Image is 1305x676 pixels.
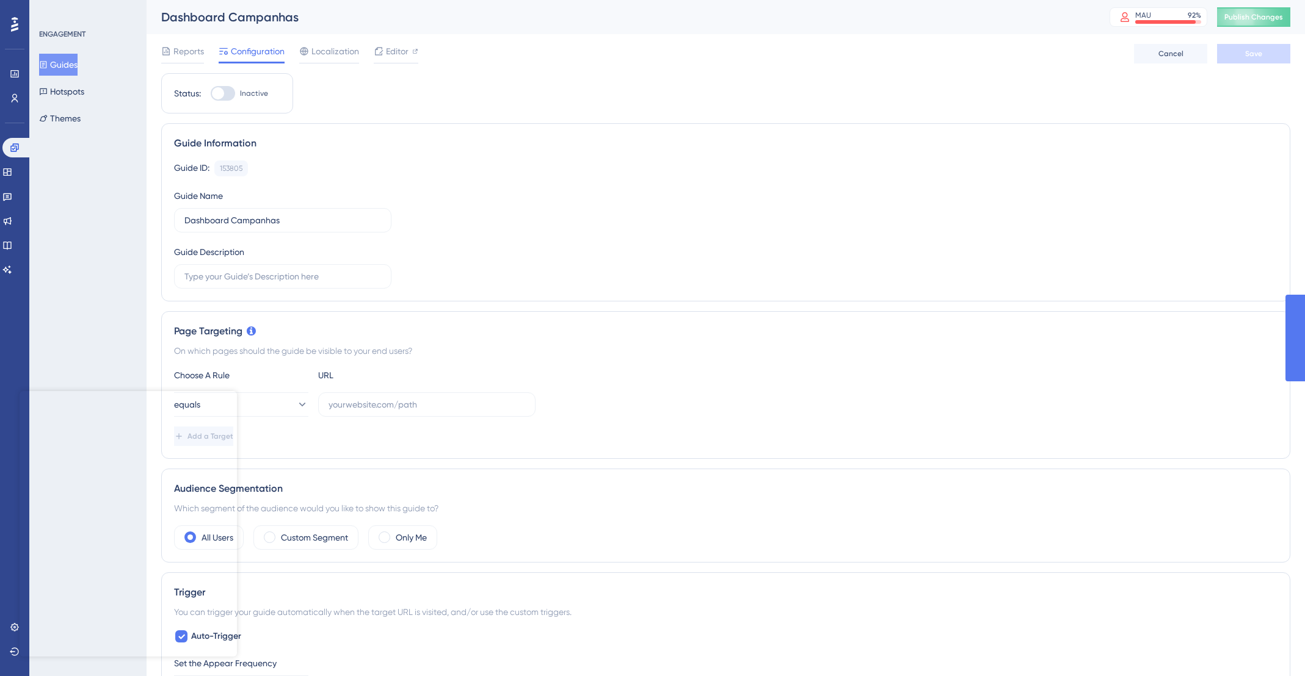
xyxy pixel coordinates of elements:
[231,44,285,59] span: Configuration
[281,530,348,545] label: Custom Segment
[174,324,1278,339] div: Page Targeting
[1158,49,1183,59] span: Cancel
[174,392,308,417] button: equals
[1217,7,1290,27] button: Publish Changes
[396,530,427,545] label: Only Me
[174,368,308,383] div: Choose A Rule
[220,164,242,173] div: 153805
[174,160,209,176] div: Guide ID:
[311,44,359,59] span: Localization
[1217,44,1290,63] button: Save
[1254,628,1290,664] iframe: UserGuiding AI Assistant Launcher
[174,86,201,101] div: Status:
[174,189,223,203] div: Guide Name
[39,81,84,102] button: Hotspots
[184,270,381,283] input: Type your Guide’s Description here
[240,88,268,98] span: Inactive
[39,29,85,39] div: ENGAGEMENT
[1188,10,1201,20] div: 92 %
[184,214,381,227] input: Type your Guide’s Name here
[39,107,81,129] button: Themes
[174,656,1278,671] div: Set the Appear Frequency
[318,368,453,383] div: URL
[1245,49,1262,59] span: Save
[174,605,1278,619] div: You can trigger your guide automatically when the target URL is visited, and/or use the custom tr...
[174,585,1278,600] div: Trigger
[39,54,78,76] button: Guides
[386,44,409,59] span: Editor
[174,245,244,259] div: Guide Description
[1134,44,1207,63] button: Cancel
[174,343,1278,358] div: On which pages should the guide be visible to your end users?
[174,501,1278,516] div: Which segment of the audience would you like to show this guide to?
[174,136,1278,151] div: Guide Information
[173,44,204,59] span: Reports
[161,9,1079,26] div: Dashboard Campanhas
[1135,10,1151,20] div: MAU
[1224,12,1283,22] span: Publish Changes
[174,481,1278,496] div: Audience Segmentation
[329,398,525,411] input: yourwebsite.com/path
